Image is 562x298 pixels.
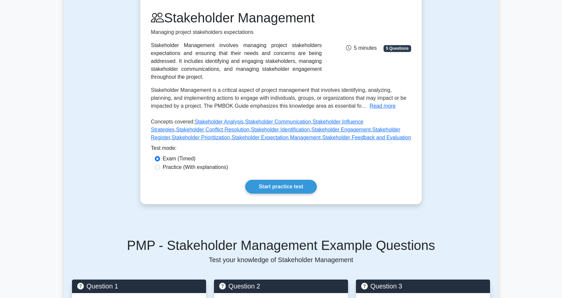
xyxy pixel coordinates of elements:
div: Stakeholder Management involves managing project stakeholders expectations and ensuring that thei... [151,41,322,81]
a: Stakeholder Register [151,127,400,140]
a: Stakeholder Communication [245,119,311,124]
label: Practice (With explanations) [163,163,228,171]
a: Stakeholder Analysis [195,119,244,124]
p: Concepts covered: , , , , , , , , , [151,118,411,144]
h1: Stakeholder Management [151,10,322,26]
h5: Question 3 [361,282,485,290]
a: Stakeholder Prioritization [172,135,230,140]
label: Exam (Timed) [163,155,196,163]
a: Stakeholder Expectation Management [231,135,320,140]
a: Stakeholder Feedback and Evaluation [322,135,411,140]
a: Stakeholder Engagement [311,127,371,132]
span: 5 Questions [384,45,411,52]
span: Stakeholder Management is a critical aspect of project management that involves identifying, anal... [151,87,406,109]
a: Stakeholder Identification [251,127,310,132]
a: Stakeholder Influence Strategies [151,119,363,132]
h5: PMP - Stakeholder Management Example Questions [72,237,490,253]
p: Managing project stakeholders expectations [151,28,322,36]
div: Test mode: [151,144,411,155]
span: 5 minutes [346,45,377,51]
button: Read more [369,102,395,110]
p: Test your knowledge of Stakeholder Management [72,256,490,264]
h5: Question 1 [77,282,201,290]
a: Stakeholder Conflict Resolution [176,127,249,132]
a: Start practice test [245,180,316,194]
h5: Question 2 [219,282,343,290]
